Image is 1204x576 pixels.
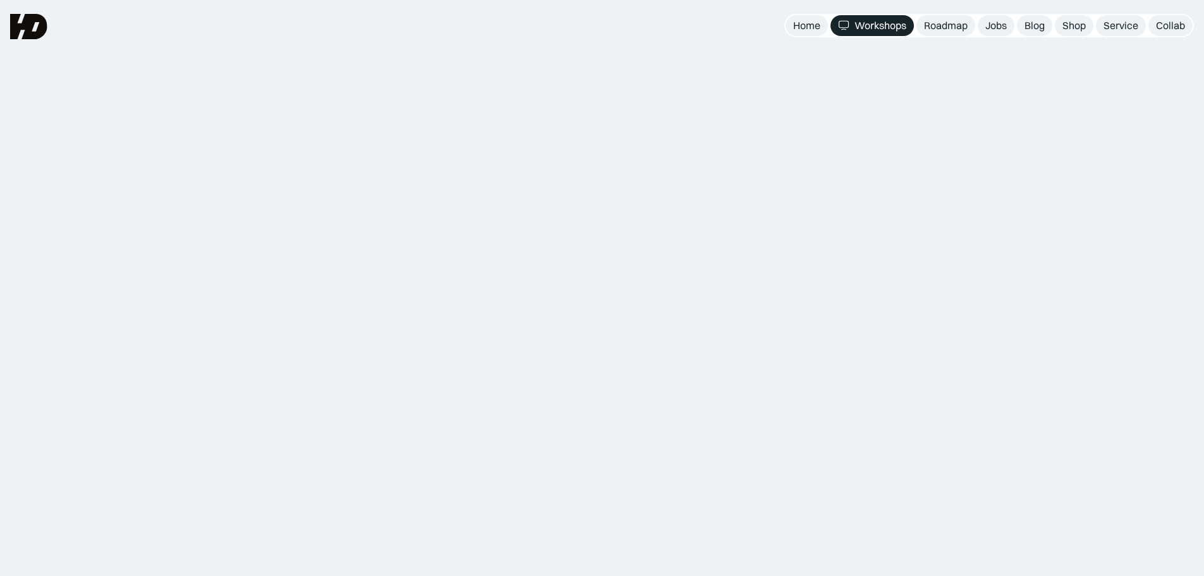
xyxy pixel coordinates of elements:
a: Home [786,15,828,36]
a: Workshops [830,15,914,36]
div: Service [1104,19,1138,32]
div: Blog [1025,19,1045,32]
a: Roadmap [916,15,975,36]
a: Collab [1148,15,1193,36]
div: Home [793,19,820,32]
div: Collab [1156,19,1185,32]
div: Roadmap [924,19,968,32]
div: Shop [1062,19,1086,32]
a: Jobs [978,15,1014,36]
a: Blog [1017,15,1052,36]
a: Service [1096,15,1146,36]
div: Workshops [854,19,906,32]
div: Jobs [985,19,1007,32]
a: Shop [1055,15,1093,36]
